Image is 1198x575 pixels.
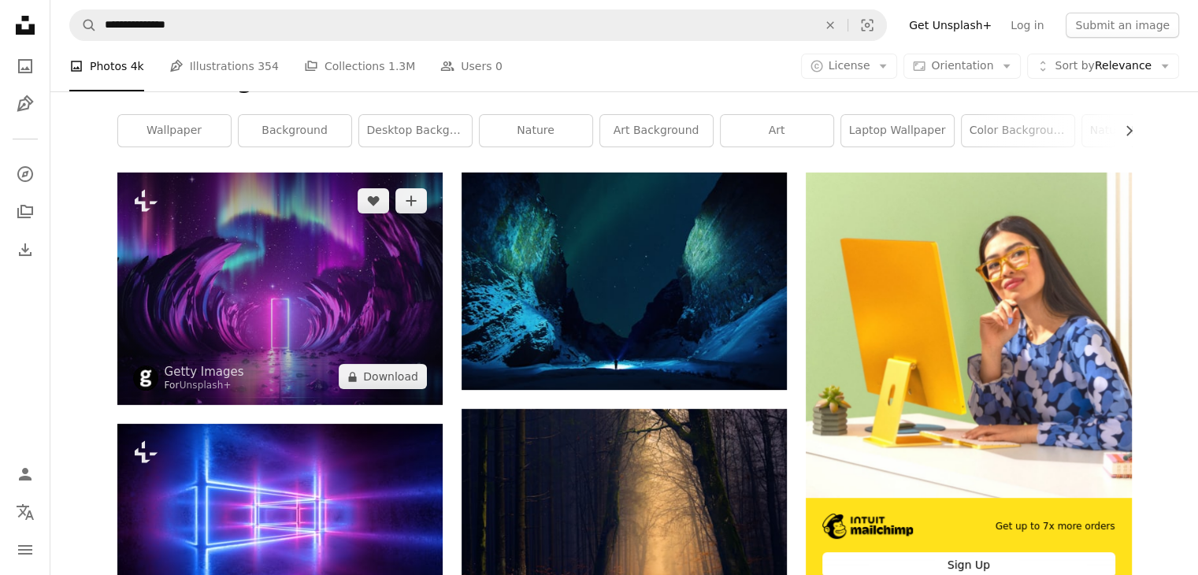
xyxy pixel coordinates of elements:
[359,115,472,147] a: desktop background
[9,234,41,265] a: Download History
[9,88,41,120] a: Illustrations
[841,115,954,147] a: laptop wallpaper
[462,172,787,390] img: northern lights
[462,274,787,288] a: northern lights
[117,508,443,522] a: 3d render, glowing neon lines, abstract background, ultraviolet light reflections, laser show
[70,10,97,40] button: Search Unsplash
[903,54,1021,79] button: Orientation
[304,41,415,91] a: Collections 1.3M
[1055,58,1152,74] span: Relevance
[9,196,41,228] a: Collections
[829,59,870,72] span: License
[440,41,503,91] a: Users 0
[1066,13,1179,38] button: Submit an image
[600,115,713,147] a: art background
[388,57,415,75] span: 1.3M
[899,13,1001,38] a: Get Unsplash+
[801,54,898,79] button: License
[931,59,993,72] span: Orientation
[996,520,1115,533] span: Get up to 7x more orders
[9,9,41,44] a: Home — Unsplash
[1001,13,1053,38] a: Log in
[339,364,427,389] button: Download
[395,188,427,213] button: Add to Collection
[117,281,443,295] a: 3d render, abstract pink blue neon background, cosmic landscape, northern polar lights, esoteric ...
[118,115,231,147] a: wallpaper
[1055,59,1094,72] span: Sort by
[721,115,833,147] a: art
[813,10,848,40] button: Clear
[258,57,279,75] span: 354
[180,380,232,391] a: Unsplash+
[133,365,158,391] img: Go to Getty Images's profile
[9,50,41,82] a: Photos
[169,41,279,91] a: Illustrations 354
[9,496,41,528] button: Language
[480,115,592,147] a: nature
[495,57,503,75] span: 0
[9,534,41,566] button: Menu
[117,172,443,405] img: 3d render, abstract pink blue neon background, cosmic landscape, northern polar lights, esoteric ...
[165,364,244,380] a: Getty Images
[1082,115,1195,147] a: nature background
[358,188,389,213] button: Like
[9,458,41,490] a: Log in / Sign up
[1115,115,1132,147] button: scroll list to the right
[848,10,886,40] button: Visual search
[806,172,1131,497] img: file-1722962862010-20b14c5a0a60image
[962,115,1074,147] a: color background
[822,514,913,539] img: file-1690386555781-336d1949dad1image
[239,115,351,147] a: background
[69,9,887,41] form: Find visuals sitewide
[165,380,244,392] div: For
[462,510,787,525] a: yellow lights between trees
[1027,54,1179,79] button: Sort byRelevance
[9,158,41,190] a: Explore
